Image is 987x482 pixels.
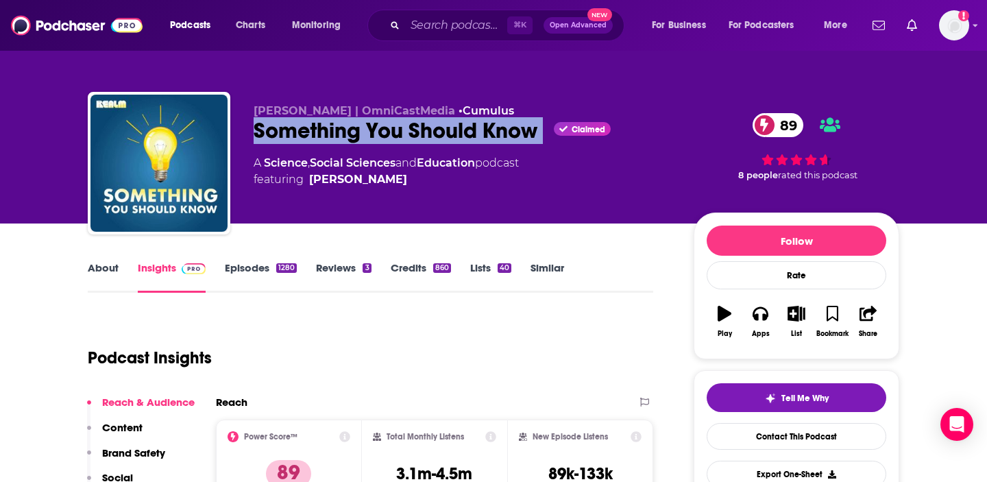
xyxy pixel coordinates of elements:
div: 89 8 peoplerated this podcast [694,104,899,189]
h2: Reach [216,396,247,409]
button: Follow [707,226,886,256]
img: tell me why sparkle [765,393,776,404]
button: Play [707,297,742,346]
a: Science [264,156,308,169]
a: Mike Carruthers [309,171,407,188]
h2: New Episode Listens [533,432,608,442]
span: ⌘ K [507,16,533,34]
svg: Add a profile image [958,10,969,21]
a: Reviews3 [316,261,371,293]
h2: Power Score™ [244,432,297,442]
span: For Business [652,16,706,35]
a: InsightsPodchaser Pro [138,261,206,293]
div: 40 [498,263,511,273]
a: 89 [753,113,804,137]
span: Podcasts [170,16,210,35]
button: open menu [720,14,814,36]
a: Credits860 [391,261,451,293]
span: Claimed [572,126,605,133]
div: Bookmark [816,330,849,338]
div: 860 [433,263,451,273]
span: For Podcasters [729,16,794,35]
div: Search podcasts, credits, & more... [380,10,637,41]
span: Tell Me Why [781,393,829,404]
span: 89 [766,113,804,137]
a: Cumulus [463,104,514,117]
div: Play [718,330,732,338]
a: Education [417,156,475,169]
span: [PERSON_NAME] | OmniCastMedia [254,104,455,117]
img: Podchaser - Follow, Share and Rate Podcasts [11,12,143,38]
button: Apps [742,297,778,346]
div: 3 [363,263,371,273]
span: rated this podcast [778,170,857,180]
img: Something You Should Know [90,95,228,232]
button: open menu [160,14,228,36]
button: open menu [814,14,864,36]
a: Contact This Podcast [707,423,886,450]
button: tell me why sparkleTell Me Why [707,383,886,412]
button: open menu [642,14,723,36]
span: 8 people [738,170,778,180]
p: Brand Safety [102,446,165,459]
a: Show notifications dropdown [901,14,923,37]
a: Charts [227,14,273,36]
span: Charts [236,16,265,35]
div: Share [859,330,877,338]
a: Social Sciences [310,156,395,169]
button: Share [851,297,886,346]
button: Open AdvancedNew [544,17,613,34]
span: Monitoring [292,16,341,35]
a: Lists40 [470,261,511,293]
div: A podcast [254,155,519,188]
div: Open Intercom Messenger [940,408,973,441]
span: Logged in as sashagoldin [939,10,969,40]
h2: Total Monthly Listens [387,432,464,442]
button: Brand Safety [87,446,165,472]
a: Similar [531,261,564,293]
input: Search podcasts, credits, & more... [405,14,507,36]
h1: Podcast Insights [88,348,212,368]
button: Content [87,421,143,446]
button: List [779,297,814,346]
a: About [88,261,119,293]
p: Content [102,421,143,434]
button: open menu [282,14,358,36]
button: Show profile menu [939,10,969,40]
div: Apps [752,330,770,338]
div: List [791,330,802,338]
p: Reach & Audience [102,396,195,409]
span: New [587,8,612,21]
img: User Profile [939,10,969,40]
a: Episodes1280 [225,261,297,293]
span: featuring [254,171,519,188]
div: Rate [707,261,886,289]
img: Podchaser Pro [182,263,206,274]
span: Open Advanced [550,22,607,29]
div: 1280 [276,263,297,273]
span: and [395,156,417,169]
button: Bookmark [814,297,850,346]
span: More [824,16,847,35]
button: Reach & Audience [87,396,195,421]
a: Show notifications dropdown [867,14,890,37]
span: , [308,156,310,169]
span: • [459,104,514,117]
